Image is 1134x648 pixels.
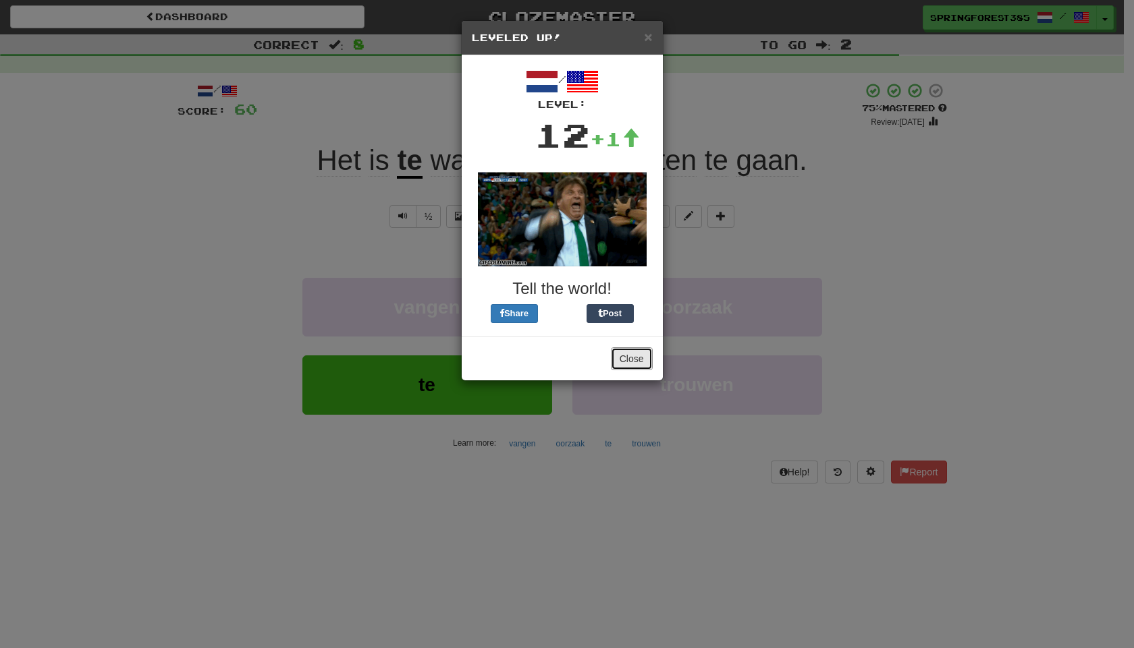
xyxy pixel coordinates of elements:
button: Close [644,30,652,44]
div: +1 [590,125,640,152]
div: 12 [535,111,590,158]
div: / [472,65,653,111]
h5: Leveled Up! [472,31,653,45]
button: Close [611,347,653,370]
button: Post [587,304,634,323]
button: Share [491,304,538,323]
img: soccer-coach-305de1daf777ce53eb89c6f6bc29008043040bc4dbfb934f710cb4871828419f.gif [478,172,647,266]
span: × [644,29,652,45]
div: Level: [472,98,653,111]
iframe: X Post Button [538,304,587,323]
h3: Tell the world! [472,280,653,297]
